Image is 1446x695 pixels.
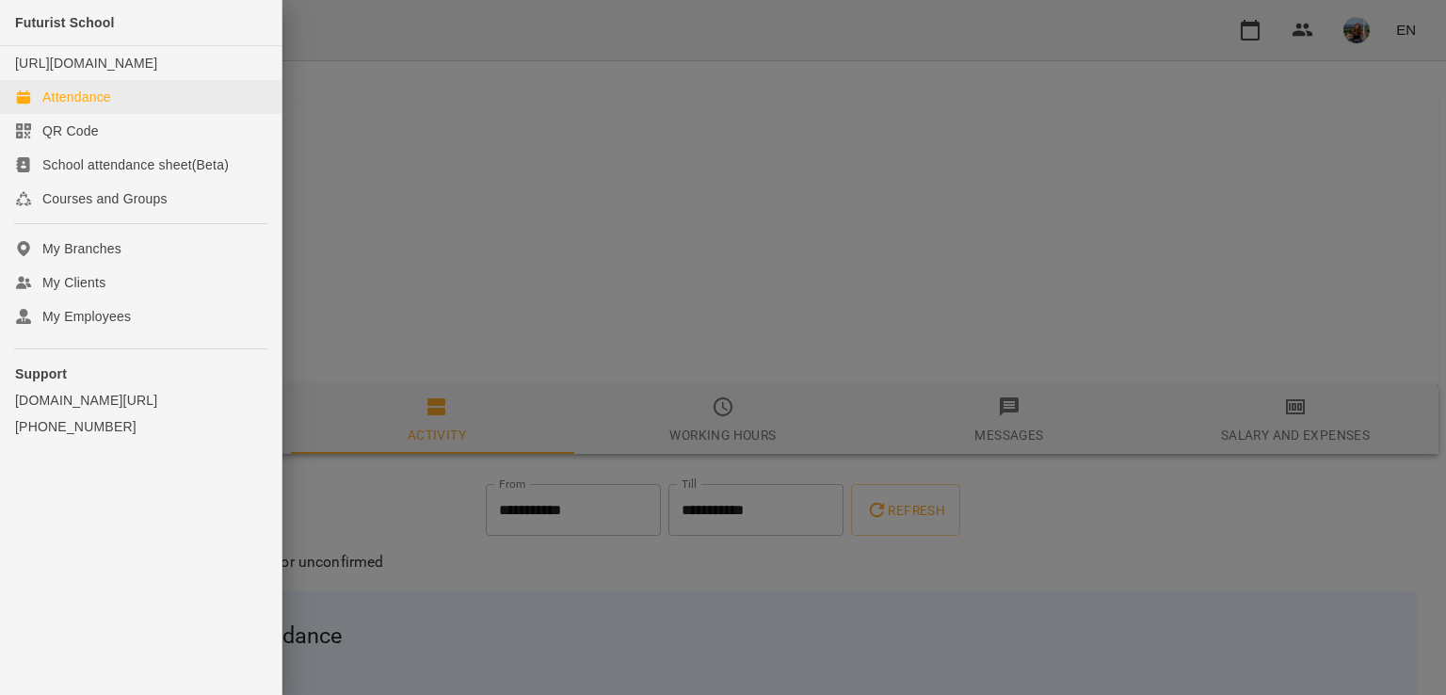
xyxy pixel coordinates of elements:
div: My Clients [42,273,105,292]
p: Support [15,364,266,383]
a: [URL][DOMAIN_NAME] [15,56,157,71]
span: Futurist School [15,15,115,30]
a: [PHONE_NUMBER] [15,417,266,436]
div: My Employees [42,307,131,326]
a: [DOMAIN_NAME][URL] [15,391,266,410]
div: Attendance [42,88,111,106]
div: Courses and Groups [42,189,168,208]
div: My Branches [42,239,121,258]
div: School attendance sheet(Beta) [42,155,229,174]
div: QR Code [42,121,99,140]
